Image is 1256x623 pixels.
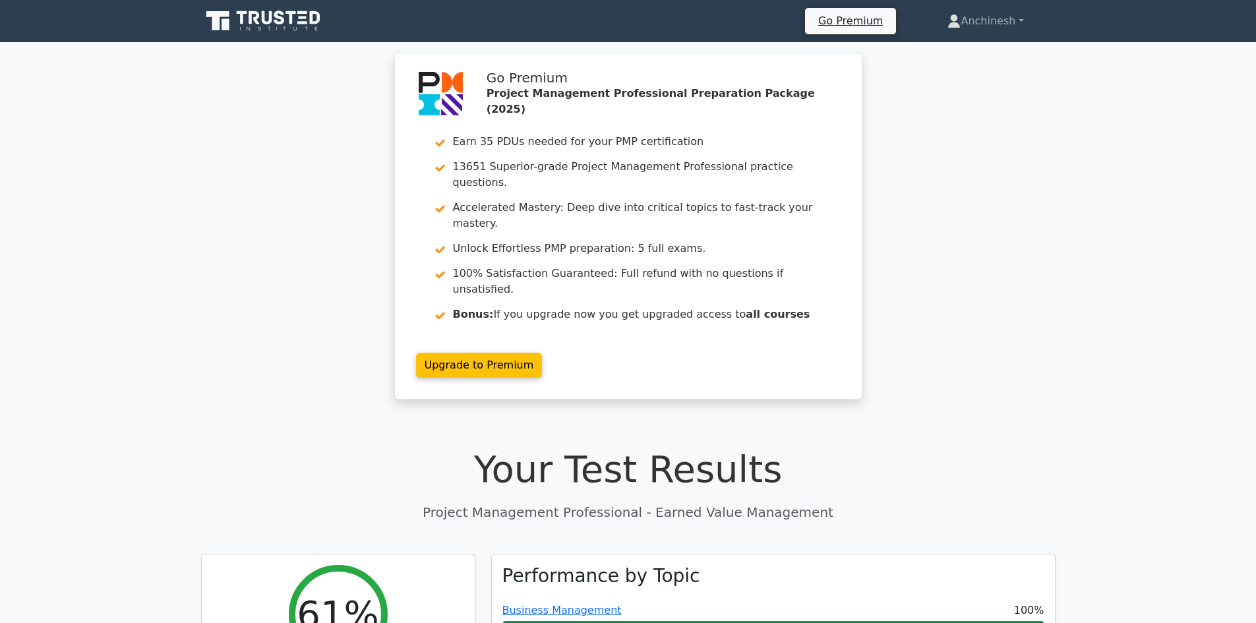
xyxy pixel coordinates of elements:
a: Upgrade to Premium [416,353,543,378]
span: 100% [1014,603,1044,618]
a: Anchinesh [916,8,1055,34]
h3: Performance by Topic [502,565,700,587]
h1: Your Test Results [201,447,1056,491]
a: Go Premium [810,12,891,30]
a: Business Management [502,604,622,616]
p: Project Management Professional - Earned Value Management [201,502,1056,522]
